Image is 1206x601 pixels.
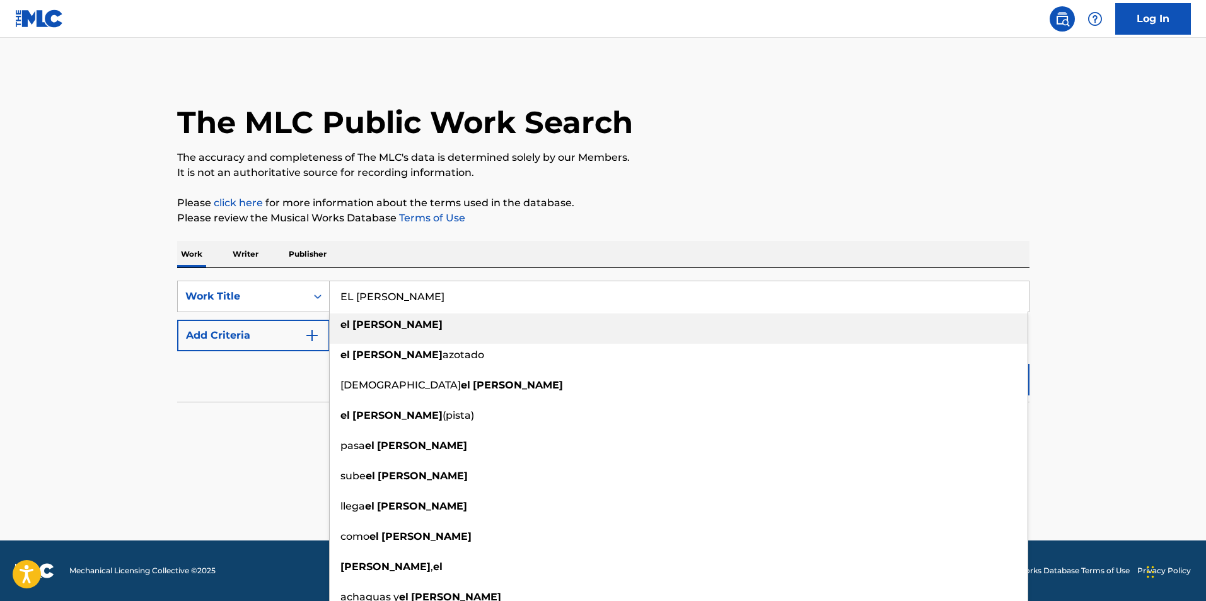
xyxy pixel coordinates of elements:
p: Work [177,241,206,267]
div: Drag [1147,553,1154,591]
strong: el [461,379,470,391]
strong: [PERSON_NAME] [340,561,431,573]
strong: el [365,440,374,452]
img: 9d2ae6d4665cec9f34b9.svg [304,328,320,343]
strong: [PERSON_NAME] [352,409,443,421]
p: The accuracy and completeness of The MLC's data is determined solely by our Members. [177,150,1029,165]
strong: el [340,349,350,361]
strong: [PERSON_NAME] [377,440,467,452]
p: It is not an authoritative source for recording information. [177,165,1029,180]
img: MLC Logo [15,9,64,28]
strong: [PERSON_NAME] [352,349,443,361]
p: Writer [229,241,262,267]
strong: [PERSON_NAME] [352,318,443,330]
a: click here [214,197,263,209]
a: Log In [1115,3,1191,35]
strong: [PERSON_NAME] [473,379,563,391]
strong: el [340,409,350,421]
div: Work Title [185,289,299,304]
span: pasa [340,440,365,452]
strong: el [366,470,375,482]
a: Privacy Policy [1137,565,1191,576]
strong: el [340,318,350,330]
img: logo [15,563,54,578]
span: Mechanical Licensing Collective © 2025 [69,565,216,576]
strong: el [433,561,443,573]
iframe: Chat Widget [1143,540,1206,601]
span: sube [340,470,366,482]
span: llega [340,500,365,512]
a: Public Search [1050,6,1075,32]
span: , [431,561,433,573]
span: [DEMOGRAPHIC_DATA] [340,379,461,391]
a: Terms of Use [397,212,465,224]
img: help [1087,11,1103,26]
form: Search Form [177,281,1029,402]
strong: el [365,500,374,512]
span: azotado [443,349,484,361]
strong: [PERSON_NAME] [377,500,467,512]
button: Add Criteria [177,320,330,351]
span: como [340,530,369,542]
p: Please for more information about the terms used in the database. [177,195,1029,211]
span: (pista) [443,409,474,421]
p: Publisher [285,241,330,267]
p: Please review the Musical Works Database [177,211,1029,226]
strong: [PERSON_NAME] [378,470,468,482]
div: Help [1082,6,1108,32]
a: Musical Works Database Terms of Use [987,565,1130,576]
img: search [1055,11,1070,26]
strong: [PERSON_NAME] [381,530,472,542]
strong: el [369,530,379,542]
h1: The MLC Public Work Search [177,103,633,141]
